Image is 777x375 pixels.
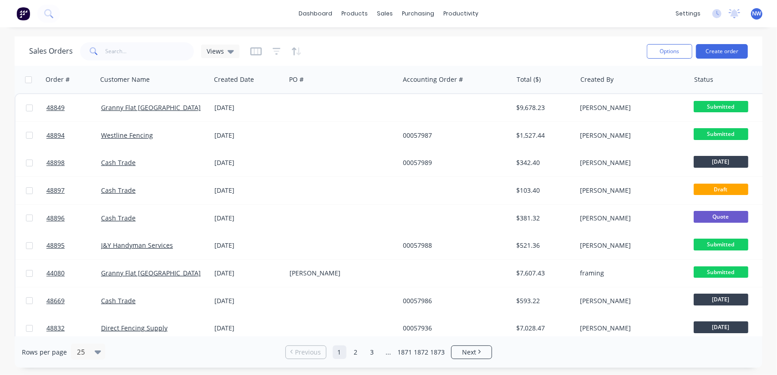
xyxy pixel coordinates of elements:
[29,47,73,55] h1: Sales Orders
[647,44,692,59] button: Options
[517,131,570,140] div: $1,527.44
[101,214,136,222] a: Cash Trade
[366,345,379,359] a: Page 3
[517,214,570,223] div: $381.32
[16,7,30,20] img: Factory
[671,7,705,20] div: settings
[517,296,570,305] div: $593.22
[46,269,65,278] span: 44080
[286,348,326,357] a: Previous page
[517,324,570,333] div: $7,028.47
[46,324,65,333] span: 48832
[580,131,681,140] div: [PERSON_NAME]
[22,348,67,357] span: Rows per page
[694,184,748,195] span: Draft
[517,186,570,195] div: $103.40
[46,315,101,342] a: 48832
[439,7,483,20] div: productivity
[462,348,476,357] span: Next
[403,324,504,333] div: 00057936
[517,241,570,250] div: $521.36
[214,186,282,195] div: [DATE]
[46,232,101,259] a: 48895
[694,128,748,140] span: Submitted
[694,156,748,167] span: [DATE]
[694,266,748,278] span: Submitted
[397,7,439,20] div: purchasing
[214,324,282,333] div: [DATE]
[403,296,504,305] div: 00057986
[452,348,492,357] a: Next page
[46,186,65,195] span: 48897
[694,211,748,222] span: Quote
[431,345,445,359] a: Page 1873
[214,269,282,278] div: [DATE]
[580,296,681,305] div: [PERSON_NAME]
[580,214,681,223] div: [PERSON_NAME]
[580,75,614,84] div: Created By
[46,214,65,223] span: 48896
[382,345,396,359] a: Jump forward
[46,241,65,250] span: 48895
[580,186,681,195] div: [PERSON_NAME]
[46,260,101,287] a: 44080
[696,44,748,59] button: Create order
[207,46,224,56] span: Views
[517,158,570,167] div: $342.40
[349,345,363,359] a: Page 2
[282,345,496,359] ul: Pagination
[580,158,681,167] div: [PERSON_NAME]
[694,321,748,333] span: [DATE]
[46,205,101,232] a: 48896
[403,241,504,250] div: 00057988
[214,296,282,305] div: [DATE]
[46,296,65,305] span: 48669
[694,239,748,250] span: Submitted
[46,287,101,315] a: 48669
[101,103,201,112] a: Granny Flat [GEOGRAPHIC_DATA]
[295,348,321,357] span: Previous
[580,103,681,112] div: [PERSON_NAME]
[517,75,541,84] div: Total ($)
[106,42,194,60] input: Search...
[289,75,304,84] div: PO #
[101,269,201,277] a: Granny Flat [GEOGRAPHIC_DATA]
[580,269,681,278] div: framing
[46,177,101,204] a: 48897
[101,131,153,140] a: Westline Fencing
[294,7,337,20] a: dashboard
[214,214,282,223] div: [DATE]
[372,7,397,20] div: sales
[46,158,65,167] span: 48898
[337,7,372,20] div: products
[101,324,168,332] a: Direct Fencing Supply
[214,131,282,140] div: [DATE]
[46,75,70,84] div: Order #
[415,345,428,359] a: Page 1872
[403,131,504,140] div: 00057987
[694,101,748,112] span: Submitted
[333,345,346,359] a: Page 1 is your current page
[580,324,681,333] div: [PERSON_NAME]
[46,149,101,176] a: 48898
[398,345,412,359] a: Page 1871
[214,241,282,250] div: [DATE]
[694,294,748,305] span: [DATE]
[101,158,136,167] a: Cash Trade
[46,94,101,121] a: 48849
[403,75,463,84] div: Accounting Order #
[694,75,713,84] div: Status
[101,186,136,195] a: Cash Trade
[101,241,173,250] a: J&Y Handyman Services
[46,103,65,112] span: 48849
[101,296,136,305] a: Cash Trade
[289,269,391,278] div: [PERSON_NAME]
[214,103,282,112] div: [DATE]
[752,10,762,18] span: NW
[517,269,570,278] div: $7,607.43
[214,75,254,84] div: Created Date
[403,158,504,167] div: 00057989
[100,75,150,84] div: Customer Name
[214,158,282,167] div: [DATE]
[580,241,681,250] div: [PERSON_NAME]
